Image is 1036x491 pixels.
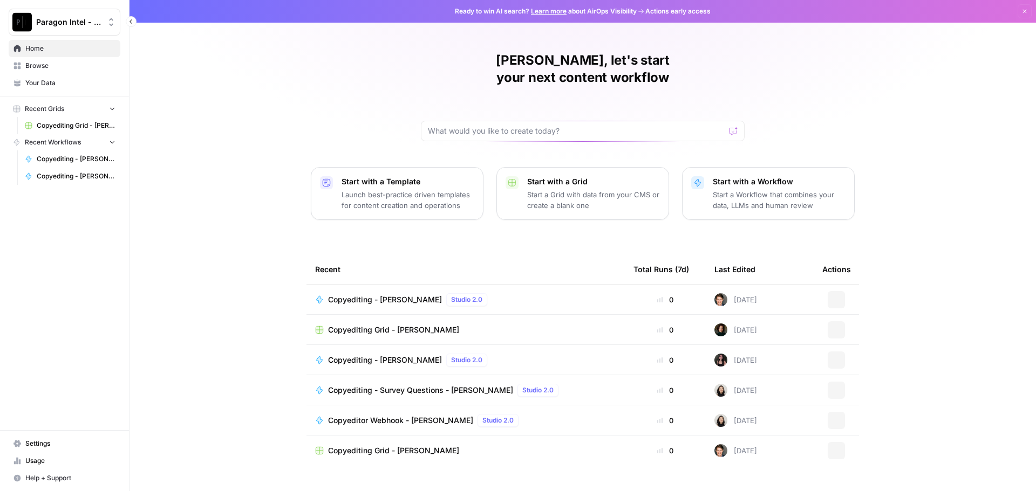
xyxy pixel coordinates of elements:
img: qw00ik6ez51o8uf7vgx83yxyzow9 [714,293,727,306]
div: [DATE] [714,444,757,457]
span: Recent Workflows [25,137,81,147]
div: [DATE] [714,414,757,427]
a: Copyediting Grid - [PERSON_NAME] [20,117,120,134]
div: Recent [315,254,616,284]
span: Copyediting - [PERSON_NAME] [37,154,115,164]
p: Start a Workflow that combines your data, LLMs and human review [713,189,846,211]
a: Copyediting - [PERSON_NAME]Studio 2.0 [315,354,616,366]
a: Copyeditor Webhook - [PERSON_NAME]Studio 2.0 [315,414,616,427]
img: Paragon Intel - Copyediting Logo [12,12,32,32]
p: Launch best-practice driven templates for content creation and operations [342,189,474,211]
a: Copyediting - [PERSON_NAME]Studio 2.0 [315,293,616,306]
a: Browse [9,57,120,74]
img: t5ef5oef8zpw1w4g2xghobes91mw [714,384,727,397]
button: Start with a WorkflowStart a Workflow that combines your data, LLMs and human review [682,167,855,220]
span: Copyediting - Survey Questions - [PERSON_NAME] [328,385,513,396]
div: 0 [633,355,697,365]
div: [DATE] [714,293,757,306]
a: Copyediting Grid - [PERSON_NAME] [315,324,616,335]
button: Workspace: Paragon Intel - Copyediting [9,9,120,36]
button: Help + Support [9,469,120,487]
span: Copyediting - [PERSON_NAME] [328,355,442,365]
span: Copyediting - [PERSON_NAME] [328,294,442,305]
a: Learn more [531,7,567,15]
span: Actions early access [645,6,711,16]
a: Settings [9,435,120,452]
a: Copyediting Grid - [PERSON_NAME] [315,445,616,456]
div: 0 [633,415,697,426]
a: Home [9,40,120,57]
button: Recent Grids [9,101,120,117]
span: Settings [25,439,115,448]
a: Copyediting - [PERSON_NAME] [20,150,120,168]
img: t5ef5oef8zpw1w4g2xghobes91mw [714,414,727,427]
div: Total Runs (7d) [633,254,689,284]
div: Actions [822,254,851,284]
span: Copyediting Grid - [PERSON_NAME] [328,324,459,335]
span: Usage [25,456,115,466]
span: Home [25,44,115,53]
span: Studio 2.0 [451,295,482,305]
img: 5nlru5lqams5xbrbfyykk2kep4hl [714,354,727,366]
span: Studio 2.0 [522,385,554,395]
span: Studio 2.0 [482,416,514,425]
span: Copyediting Grid - [PERSON_NAME] [37,121,115,130]
span: Copyeditor Webhook - [PERSON_NAME] [328,415,473,426]
span: Browse [25,61,115,71]
p: Start with a Grid [527,176,660,187]
span: Your Data [25,78,115,88]
div: Last Edited [714,254,755,284]
span: Paragon Intel - Copyediting [36,17,101,27]
div: [DATE] [714,323,757,336]
input: What would you like to create today? [428,126,725,136]
div: 0 [633,385,697,396]
div: [DATE] [714,354,757,366]
button: Recent Workflows [9,134,120,150]
div: 0 [633,324,697,335]
span: Studio 2.0 [451,355,482,365]
span: Copyediting Grid - [PERSON_NAME] [328,445,459,456]
a: Copyediting - [PERSON_NAME] [20,168,120,185]
div: 0 [633,294,697,305]
a: Your Data [9,74,120,92]
img: qw00ik6ez51o8uf7vgx83yxyzow9 [714,444,727,457]
span: Ready to win AI search? about AirOps Visibility [455,6,637,16]
a: Usage [9,452,120,469]
p: Start with a Workflow [713,176,846,187]
span: Help + Support [25,473,115,483]
button: Start with a GridStart a Grid with data from your CMS or create a blank one [496,167,669,220]
div: 0 [633,445,697,456]
a: Copyediting - Survey Questions - [PERSON_NAME]Studio 2.0 [315,384,616,397]
p: Start with a Template [342,176,474,187]
img: trpfjrwlykpjh1hxat11z5guyxrg [714,323,727,336]
span: Recent Grids [25,104,64,114]
div: [DATE] [714,384,757,397]
button: Start with a TemplateLaunch best-practice driven templates for content creation and operations [311,167,483,220]
h1: [PERSON_NAME], let's start your next content workflow [421,52,745,86]
span: Copyediting - [PERSON_NAME] [37,171,115,181]
p: Start a Grid with data from your CMS or create a blank one [527,189,660,211]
